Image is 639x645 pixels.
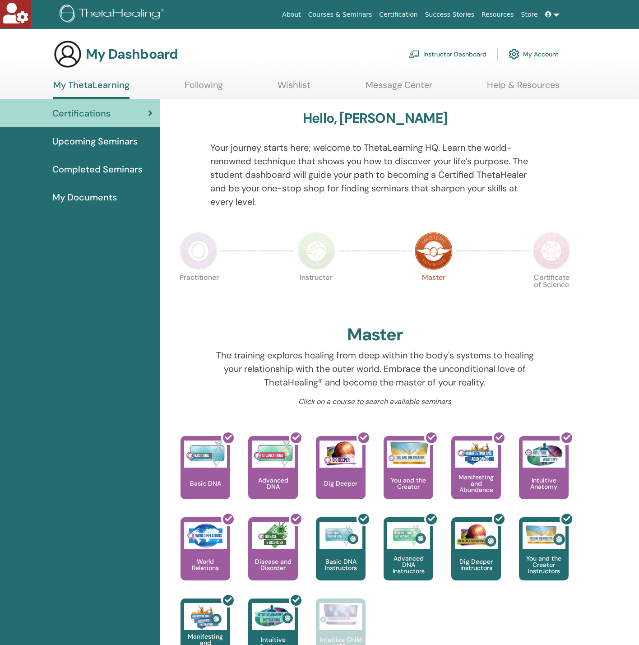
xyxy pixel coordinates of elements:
[316,436,366,517] a: Dig Deeper Dig Deeper
[487,79,560,97] a: Help & Resources
[248,558,298,571] p: Disease and Disorder
[60,5,167,25] img: logo.png
[451,474,501,493] p: Manifesting and Abundance
[409,44,486,64] a: Instructor Dashboard
[375,6,421,23] a: Certification
[297,274,335,312] p: Instructor
[185,79,223,97] a: Following
[210,396,540,407] p: Click on a course to search available seminars
[509,44,559,64] a: My Account
[519,517,569,599] a: You and the Creator Instructors You and the Creator Instructors
[319,522,362,549] img: Basic DNA Instructors
[532,232,570,270] img: Certificate of Science
[297,232,335,270] img: Instructor
[248,436,298,517] a: Advanced DNA Advanced DNA
[52,135,138,148] span: Upcoming Seminars
[347,325,403,345] h2: Master
[181,436,230,517] a: Basic DNA Basic DNA
[305,6,376,23] a: Courses & Seminars
[278,6,304,23] a: About
[523,522,565,549] img: You and the Creator Instructors
[319,603,362,625] img: Intuitive Child In Me Instructors
[387,522,430,549] img: Advanced DNA Instructors
[303,110,447,126] h3: Hello, [PERSON_NAME]
[320,480,361,487] p: Dig Deeper
[316,558,366,571] p: Basic DNA Instructors
[415,232,453,270] img: Master
[319,441,362,468] img: Dig Deeper
[248,477,298,490] p: Advanced DNA
[86,46,178,62] h3: My Dashboard
[532,274,570,312] p: Certificate of Science
[184,522,227,549] img: World Relations
[184,441,227,468] img: Basic DNA
[180,274,218,312] p: Practitioner
[455,441,498,468] img: Manifesting and Abundance
[180,232,218,270] img: Practitioner
[384,436,433,517] a: You and the Creator You and the Creator
[252,522,295,549] img: Disease and Disorder
[384,477,433,490] p: You and the Creator
[384,555,433,574] p: Advanced DNA Instructors
[519,477,569,490] p: Intuitive Anatomy
[415,274,453,312] p: Master
[409,50,420,58] img: chalkboard-teacher.svg
[181,517,230,599] a: World Relations World Relations
[451,517,501,599] a: Dig Deeper Instructors Dig Deeper Instructors
[384,517,433,599] a: Advanced DNA Instructors Advanced DNA Instructors
[519,555,569,574] p: You and the Creator Instructors
[387,441,430,465] img: You and the Creator
[181,558,230,571] p: World Relations
[518,6,542,23] a: Store
[252,441,295,468] img: Advanced DNA
[184,603,227,630] img: Manifesting and Abundance Instructors
[451,558,501,571] p: Dig Deeper Instructors
[316,517,366,599] a: Basic DNA Instructors Basic DNA Instructors
[52,190,117,204] span: My Documents
[52,107,111,120] span: Certifications
[366,79,432,97] a: Message Center
[52,162,143,176] span: Completed Seminars
[252,603,295,630] img: Intuitive Anatomy Instructors
[455,522,498,549] img: Dig Deeper Instructors
[53,79,130,99] a: My ThetaLearning
[248,517,298,599] a: Disease and Disorder Disease and Disorder
[210,348,540,389] p: The training explores healing from deep within the body's systems to healing your relationship wi...
[478,6,518,23] a: Resources
[451,436,501,517] a: Manifesting and Abundance Manifesting and Abundance
[421,6,478,23] a: Success Stories
[210,141,540,209] p: Your journey starts here; welcome to ThetaLearning HQ. Learn the world-renowned technique that sh...
[53,40,82,69] img: generic-user-icon.jpg
[519,436,569,517] a: Intuitive Anatomy Intuitive Anatomy
[278,79,310,97] a: Wishlist
[523,441,565,468] img: Intuitive Anatomy
[509,46,519,62] img: cog.svg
